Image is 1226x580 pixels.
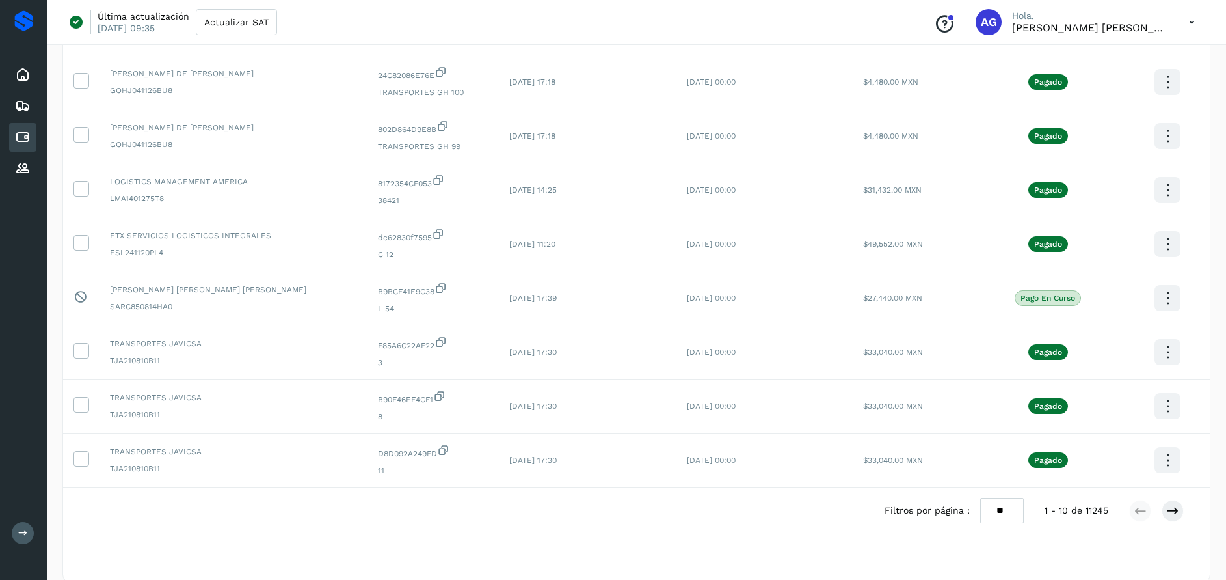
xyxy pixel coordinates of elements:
[378,411,488,422] span: 8
[378,195,488,206] span: 38421
[687,294,736,303] span: [DATE] 00:00
[378,141,488,152] span: TRANSPORTES GH 99
[687,402,736,411] span: [DATE] 00:00
[110,463,357,475] span: TJA210810B11
[378,465,488,476] span: 11
[509,131,555,141] span: [DATE] 17:18
[378,66,488,81] span: 24C82086E76E
[863,348,923,357] span: $33,040.00 MXN
[1045,504,1108,518] span: 1 - 10 de 11245
[863,294,922,303] span: $27,440.00 MXN
[378,336,488,352] span: F85A6C22AF22
[687,131,736,141] span: [DATE] 00:00
[110,230,357,242] span: ETX SERVICIOS LOGISTICOS INTEGRALES
[1034,77,1062,87] p: Pagado
[110,301,357,312] span: SARC850814HA0
[1034,240,1062,249] p: Pagado
[1012,10,1168,21] p: Hola,
[378,282,488,297] span: B9BCF41E9C38
[110,68,357,79] span: [PERSON_NAME] DE [PERSON_NAME]
[863,456,923,465] span: $33,040.00 MXN
[687,456,736,465] span: [DATE] 00:00
[509,186,557,195] span: [DATE] 14:25
[1034,456,1062,465] p: Pagado
[110,409,357,421] span: TJA210810B11
[863,402,923,411] span: $33,040.00 MXN
[1034,402,1062,411] p: Pagado
[863,186,922,195] span: $31,432.00 MXN
[110,338,357,350] span: TRANSPORTES JAVICSA
[378,174,488,189] span: 8172354CF053
[509,402,557,411] span: [DATE] 17:30
[378,303,488,314] span: L 54
[885,504,970,518] span: Filtros por página :
[687,240,736,249] span: [DATE] 00:00
[687,77,736,87] span: [DATE] 00:00
[9,92,36,120] div: Embarques
[509,348,557,357] span: [DATE] 17:30
[1034,348,1062,357] p: Pagado
[863,240,923,249] span: $49,552.00 MXN
[110,392,357,404] span: TRANSPORTES JAVICSA
[110,446,357,458] span: TRANSPORTES JAVICSA
[509,240,555,249] span: [DATE] 11:20
[378,444,488,460] span: D8D092A249FD
[110,355,357,366] span: TJA210810B11
[509,294,557,303] span: [DATE] 17:39
[378,228,488,243] span: dc62830f7595
[687,348,736,357] span: [DATE] 00:00
[863,131,918,141] span: $4,480.00 MXN
[1034,131,1062,141] p: Pagado
[98,22,155,34] p: [DATE] 09:35
[9,61,36,89] div: Inicio
[110,85,357,96] span: GOHJ041126BU8
[1034,186,1062,195] p: Pagado
[110,139,357,150] span: GOHJ041126BU8
[204,18,269,27] span: Actualizar SAT
[863,77,918,87] span: $4,480.00 MXN
[378,357,488,368] span: 3
[110,122,357,133] span: [PERSON_NAME] DE [PERSON_NAME]
[9,123,36,152] div: Cuentas por pagar
[98,10,189,22] p: Última actualización
[110,176,357,187] span: LOGISTICS MANAGEMENT AMERICA
[1020,294,1075,303] p: Pago en curso
[378,249,488,260] span: C 12
[110,193,357,204] span: LMA1401275T8
[378,390,488,406] span: B90F46EF4CF1
[687,186,736,195] span: [DATE] 00:00
[110,247,357,258] span: ESL241120PL4
[378,87,488,98] span: TRANSPORTES GH 100
[196,9,277,35] button: Actualizar SAT
[110,284,357,296] span: [PERSON_NAME] [PERSON_NAME] [PERSON_NAME]
[509,456,557,465] span: [DATE] 17:30
[1012,21,1168,34] p: Abigail Gonzalez Leon
[509,77,555,87] span: [DATE] 17:18
[9,154,36,183] div: Proveedores
[378,120,488,135] span: 802D864D9E8B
